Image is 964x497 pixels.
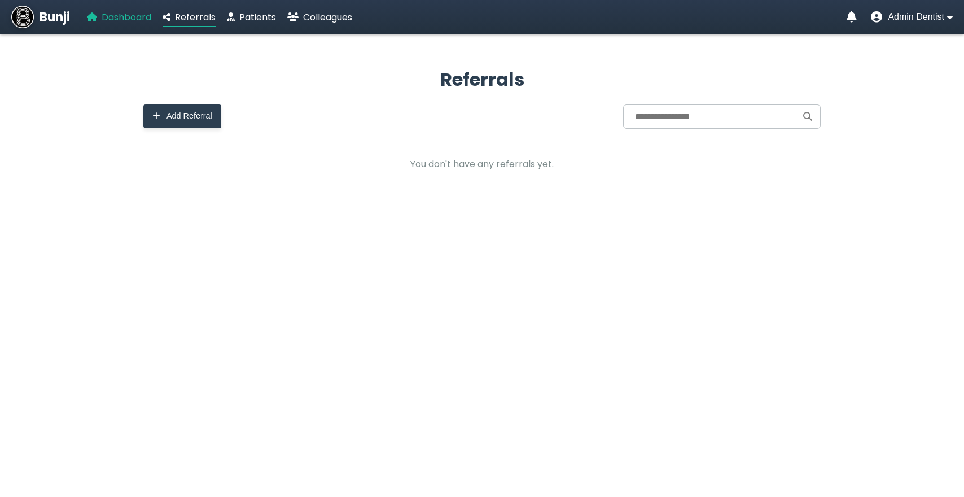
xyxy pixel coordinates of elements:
[847,11,857,23] a: Notifications
[227,10,276,24] a: Patients
[175,11,216,24] span: Referrals
[287,10,352,24] a: Colleagues
[871,11,953,23] button: User menu
[239,11,276,24] span: Patients
[11,6,34,28] img: Bunji Dental Referral Management
[143,66,821,93] h2: Referrals
[888,12,944,22] span: Admin Dentist
[143,157,821,171] p: You don't have any referrals yet.
[87,10,151,24] a: Dashboard
[163,10,216,24] a: Referrals
[166,111,212,121] span: Add Referral
[303,11,352,24] span: Colleagues
[102,11,151,24] span: Dashboard
[11,6,70,28] a: Bunji
[143,104,221,128] button: Add Referral
[40,8,70,27] span: Bunji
